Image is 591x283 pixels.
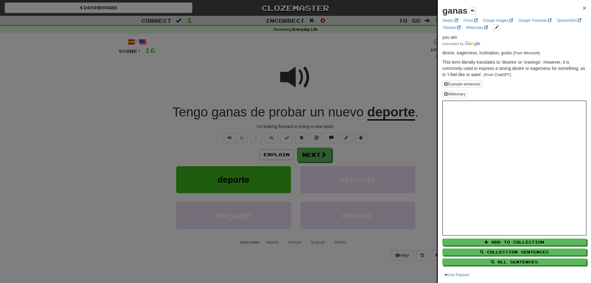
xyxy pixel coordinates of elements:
a: Forvo [462,17,480,24]
span: you win [442,35,457,40]
strong: ganas [442,6,468,16]
button: All Sentences [442,258,586,265]
a: Tatoeba [441,24,463,31]
small: (From ChatGPT) [484,73,511,77]
p: desire, eagerness, inclination, gusto [442,50,586,56]
button: edit links [493,24,500,31]
p: This term literally translates to 'desires' or 'cravings'. However, it is commonly used to expres... [442,59,586,78]
a: Google Images [481,17,515,24]
button: Close [583,5,586,11]
a: DeepL [441,17,460,24]
button: Use Popover [442,272,471,278]
span: × [583,4,586,11]
button: Wiktionary [442,91,467,98]
small: (From Microsoft) [513,51,540,55]
a: Google Translate [517,17,553,24]
button: Add to Collection [442,239,586,245]
button: Collection Sentences [442,249,586,255]
a: Wiktionary [464,24,490,31]
img: Color short [442,41,480,46]
button: Example sentences [442,81,482,88]
a: SpanishDict [555,17,583,24]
